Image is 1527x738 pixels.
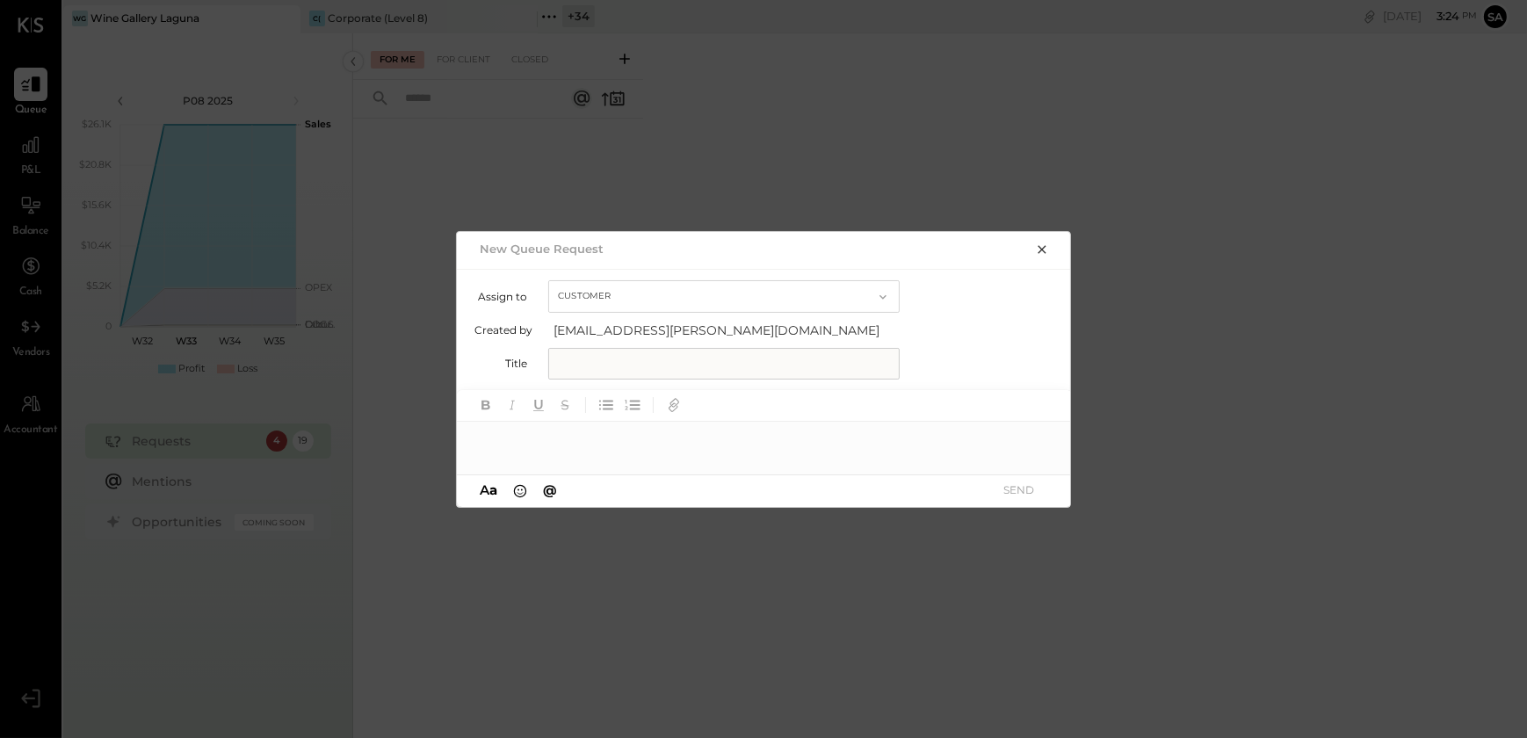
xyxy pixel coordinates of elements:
[527,394,550,416] button: Underline
[595,394,618,416] button: Unordered List
[662,394,685,416] button: Add URL
[501,394,524,416] button: Italic
[621,394,644,416] button: Ordered List
[474,394,497,416] button: Bold
[543,481,557,498] span: @
[984,478,1054,502] button: SEND
[474,357,527,370] label: Title
[480,242,604,256] h2: New Queue Request
[474,290,527,303] label: Assign to
[474,481,503,500] button: Aa
[474,323,532,336] label: Created by
[538,481,562,500] button: @
[489,481,497,498] span: a
[554,322,905,339] span: [EMAIL_ADDRESS][PERSON_NAME][DOMAIN_NAME]
[548,280,900,313] button: Customer
[554,394,576,416] button: Strikethrough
